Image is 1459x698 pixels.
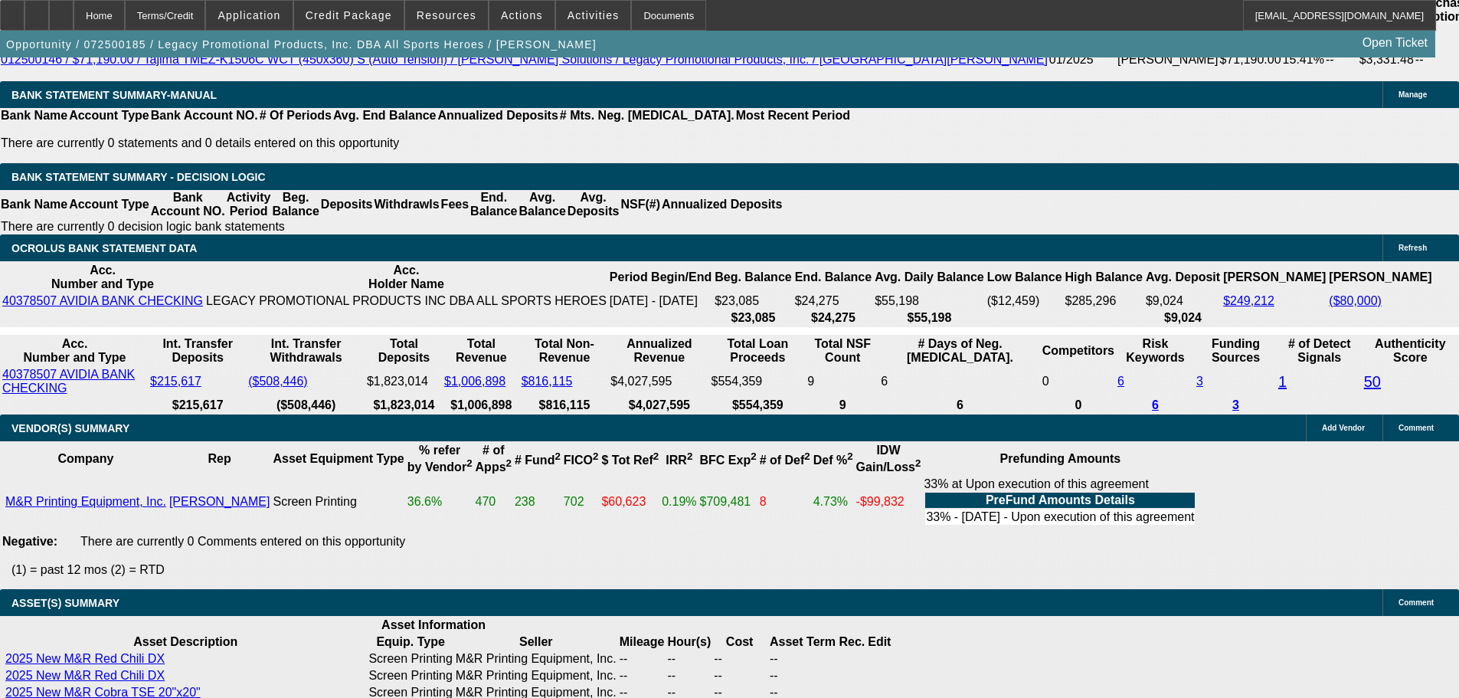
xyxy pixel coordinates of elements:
[874,310,985,326] th: $55,198
[1145,310,1221,326] th: $9,024
[455,651,617,667] td: M&R Printing Equipment, Inc.
[366,367,442,396] td: $1,823,014
[610,375,708,388] div: $4,027,595
[600,477,659,527] td: $60,623
[794,263,872,292] th: End. Balance
[1042,367,1115,396] td: 0
[609,293,712,309] td: [DATE] - [DATE]
[601,454,659,467] b: $ Tot Ref
[880,398,1040,413] th: 6
[1398,424,1434,432] span: Comment
[373,190,440,219] th: Withdrawls
[455,668,617,683] td: M&R Printing Equipment, Inc.
[806,367,878,396] td: 9
[522,375,573,388] a: $816,115
[619,668,666,683] td: --
[2,263,204,292] th: Acc. Number and Type
[133,635,237,648] b: Asset Description
[440,190,469,219] th: Fees
[306,9,392,21] span: Credit Package
[924,477,1196,526] div: 33% at Upon execution of this agreement
[469,190,518,219] th: End. Balance
[804,451,810,462] sup: 2
[699,477,757,527] td: $709,481
[247,336,365,365] th: Int. Transfer Withdrawals
[1117,336,1194,365] th: Risk Keywords
[1232,398,1239,411] a: 3
[150,190,226,219] th: Bank Account NO.
[1356,30,1434,56] a: Open Ticket
[149,336,246,365] th: Int. Transfer Deposits
[769,668,865,683] td: --
[5,652,165,665] a: 2025 New M&R Red Chili DX
[272,477,404,527] td: Screen Printing
[11,597,119,609] span: ASSET(S) SUMMARY
[366,398,442,413] th: $1,823,014
[149,398,246,413] th: $215,617
[806,398,878,413] th: 9
[1000,452,1121,465] b: Prefunding Amounts
[218,9,280,21] span: Application
[794,293,872,309] td: $24,275
[381,618,486,631] b: Asset Information
[11,89,217,101] span: BANK STATEMENT SUMMARY-MANUAL
[770,635,865,648] b: Asset Term Rec.
[593,451,598,462] sup: 2
[294,1,404,30] button: Credit Package
[915,457,921,469] sup: 2
[666,651,712,667] td: --
[1364,373,1381,390] a: 50
[80,535,405,548] span: There are currently 0 Comments entered on this opportunity
[443,336,519,365] th: Total Revenue
[653,451,659,462] sup: 2
[700,454,757,467] b: BFC Exp
[407,477,473,527] td: 36.6%
[514,477,561,527] td: 238
[169,495,270,508] a: [PERSON_NAME]
[68,108,150,123] th: Account Type
[769,634,865,650] th: Asset Term Recommendation
[667,635,711,648] b: Hour(s)
[515,454,561,467] b: # Fund
[475,477,512,527] td: 470
[554,451,560,462] sup: 2
[855,477,922,527] td: -$99,832
[417,9,476,21] span: Resources
[661,190,783,219] th: Annualized Deposits
[726,635,754,648] b: Cost
[666,668,712,683] td: --
[1398,598,1434,607] span: Comment
[713,668,766,683] td: --
[1363,336,1457,365] th: Authenticity Score
[368,634,453,650] th: Equip. Type
[332,108,437,123] th: Avg. End Balance
[506,457,512,469] sup: 2
[368,668,453,683] td: Screen Printing
[986,493,1135,506] b: PreFund Amounts Details
[1042,398,1115,413] th: 0
[609,263,712,292] th: Period Begin/End
[1117,38,1219,81] td: [PERSON_NAME]
[1219,38,1282,81] td: $71,190.00
[1196,336,1276,365] th: Funding Sources
[205,263,607,292] th: Acc. Holder Name
[206,1,292,30] button: Application
[11,422,129,434] span: VENDOR(S) SUMMARY
[476,444,512,474] b: # of Apps
[1398,90,1427,99] span: Manage
[1196,375,1203,388] a: 3
[11,242,197,254] span: OCROLUS BANK STATEMENT DATA
[925,510,1195,525] td: 33% - [DATE] - Upon execution of this agreement
[2,294,203,307] a: 40378507 AVIDIA BANK CHECKING
[1,136,850,150] p: There are currently 0 statements and 0 details entered on this opportunity
[714,293,792,309] td: $23,085
[407,444,473,474] b: % refer by Vendor
[714,263,792,292] th: Beg. Balance
[1152,398,1159,411] a: 6
[437,108,558,123] th: Annualized Deposits
[847,451,852,462] sup: 2
[867,634,891,650] th: Edit
[1048,38,1117,81] td: 01/2025
[259,108,332,123] th: # Of Periods
[619,651,666,667] td: --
